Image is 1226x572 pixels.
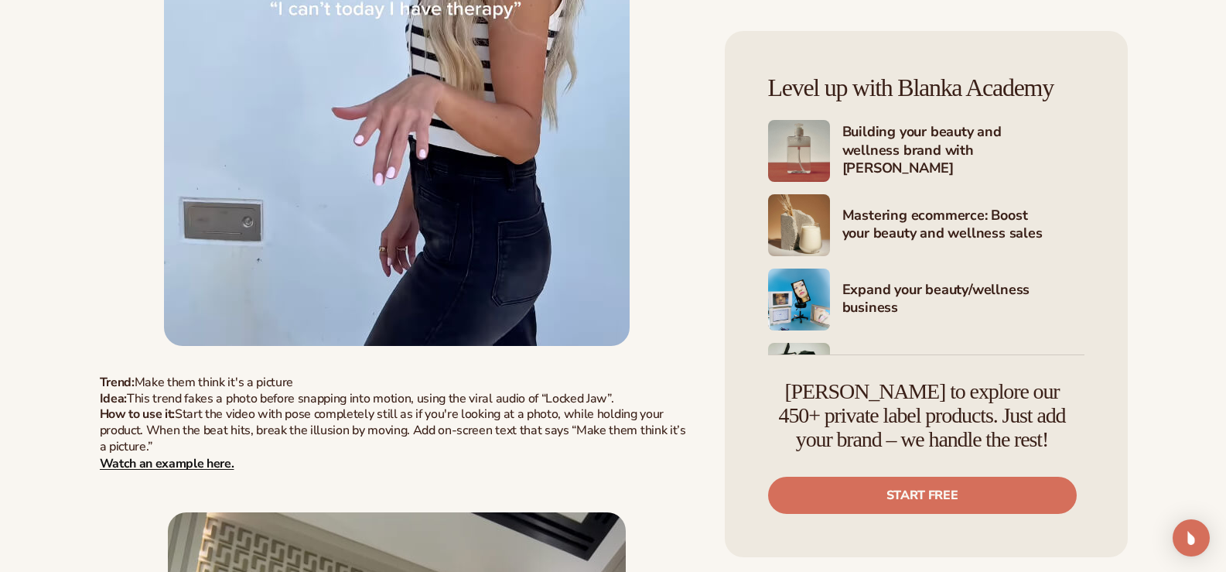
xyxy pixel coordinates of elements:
img: Shopify Image 4 [768,194,830,256]
div: Open Intercom Messenger [1173,519,1210,557]
a: Shopify Image 5 Expand your beauty/wellness business [768,269,1084,331]
strong: How to use it: [100,406,176,423]
span: Idea: [100,390,127,407]
img: Shopify Image 6 [768,343,830,405]
a: Shopify Image 4 Mastering ecommerce: Boost your beauty and wellness sales [768,194,1084,256]
h4: Building your beauty and wellness brand with [PERSON_NAME] [842,123,1084,179]
img: Shopify Image 3 [768,120,830,182]
a: Start free [768,477,1077,514]
p: Make them think it's a picture This trend fakes a photo before snapping into motion, using the vi... [100,358,695,488]
h4: Expand your beauty/wellness business [842,281,1084,319]
img: Shopify Image 5 [768,269,830,331]
a: Shopify Image 6 Marketing your beauty and wellness brand 101 [768,343,1084,405]
a: Watch an example here. [100,454,234,471]
h4: Mastering ecommerce: Boost your beauty and wellness sales [842,207,1084,245]
h4: Level up with Blanka Academy [768,74,1084,101]
strong: Trend: [100,374,135,391]
a: Shopify Image 3 Building your beauty and wellness brand with [PERSON_NAME] [768,120,1084,182]
h4: [PERSON_NAME] to explore our 450+ private label products. Just add your brand – we handle the rest! [768,380,1077,451]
